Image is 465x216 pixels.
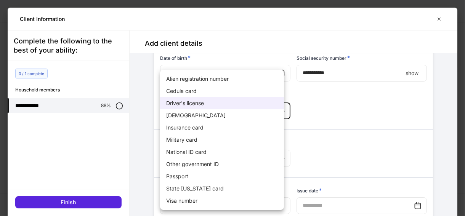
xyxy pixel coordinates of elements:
[160,170,284,182] li: Passport
[160,195,284,207] li: Visa number
[160,122,284,134] li: Insurance card
[160,97,284,109] li: Driver's license
[160,109,284,122] li: [DEMOGRAPHIC_DATA]
[160,158,284,170] li: Other government ID
[160,134,284,146] li: Military card
[160,73,284,85] li: Alien registration number
[160,146,284,158] li: National ID card
[160,85,284,97] li: Cedula card
[160,182,284,195] li: State [US_STATE] card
